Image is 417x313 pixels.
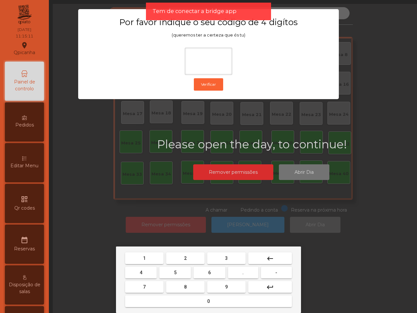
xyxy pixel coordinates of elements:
[143,256,146,261] span: 1
[225,284,228,290] span: 9
[184,284,187,290] span: 8
[225,256,228,261] span: 3
[184,256,187,261] span: 2
[140,270,142,275] span: 4
[143,284,146,290] span: 7
[266,283,274,291] mat-icon: keyboard_return
[172,33,245,37] span: (queremos ter a certeza que és tu)
[242,270,244,275] span: .
[207,299,210,304] span: 0
[275,270,277,275] span: -
[194,78,223,91] button: Verificar
[174,270,177,275] span: 5
[266,255,274,262] mat-icon: keyboard_backspace
[152,7,237,15] span: Tem de conectar a bridge app
[208,270,211,275] span: 6
[91,17,326,27] h3: Por favor indique o seu código de 4 digítos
